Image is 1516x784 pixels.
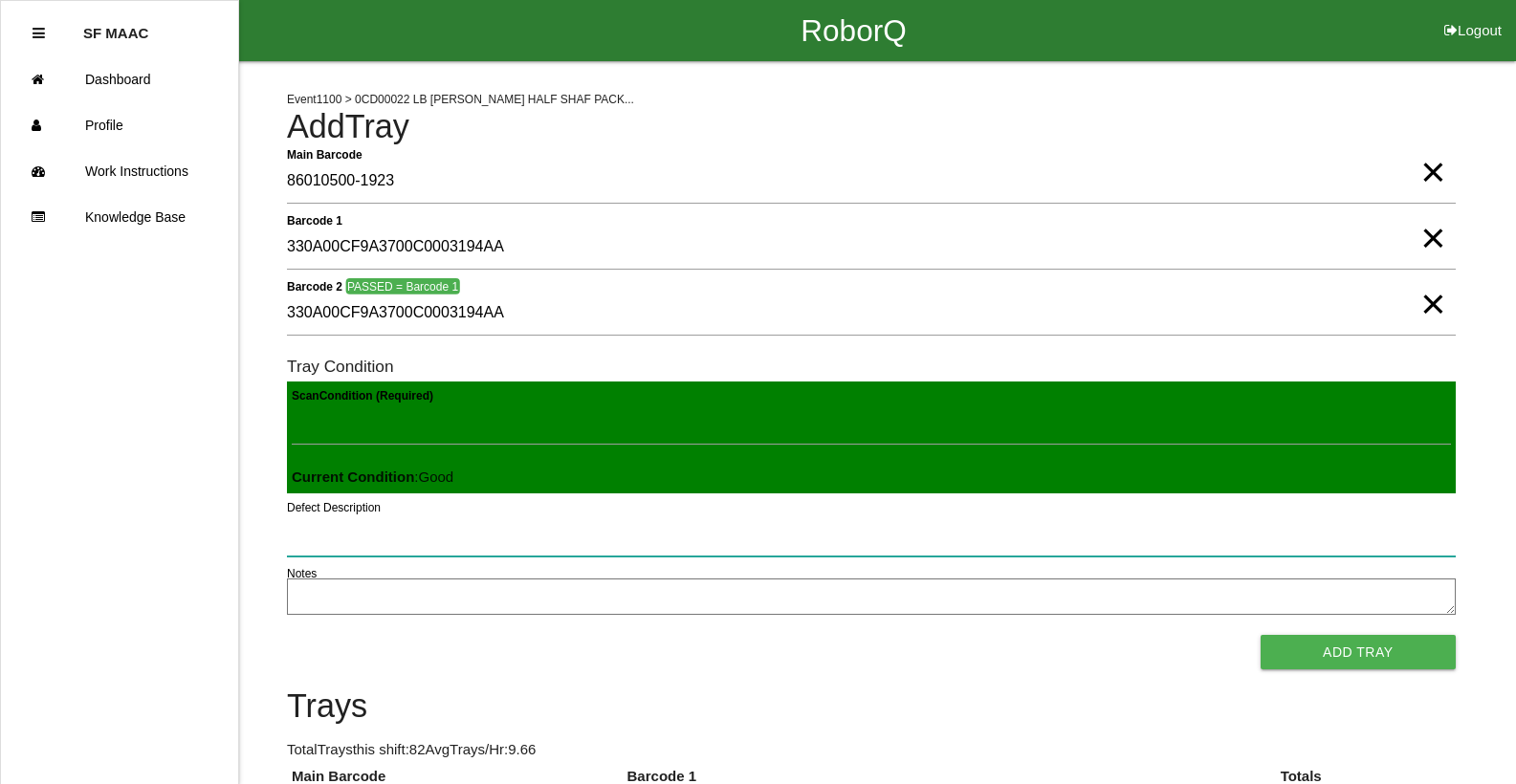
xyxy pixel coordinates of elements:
span: Event 1100 > 0CD00022 LB [PERSON_NAME] HALF SHAF PACK... [287,93,634,106]
a: Profile [1,102,238,148]
h4: Trays [287,688,1456,725]
label: Defect Description [287,499,381,516]
button: Add Tray [1261,635,1456,669]
span: PASSED = Barcode 1 [345,278,459,294]
div: Close [33,11,45,56]
label: Notes [287,565,317,582]
span: : Good [292,468,453,485]
a: Dashboard [1,56,238,102]
a: Knowledge Base [1,194,238,240]
b: Main Barcode [287,147,363,161]
b: Barcode 1 [287,213,342,227]
b: Scan Condition (Required) [292,389,433,403]
h6: Tray Condition [287,358,1456,376]
input: Required [287,160,1456,204]
span: Clear Input [1420,266,1445,304]
b: Current Condition [292,468,414,485]
b: Barcode 2 [287,279,342,293]
span: Clear Input [1420,134,1445,172]
p: SF MAAC [83,11,148,41]
h4: Add Tray [287,109,1456,145]
p: Total Trays this shift: 82 Avg Trays /Hr: 9.66 [287,739,1456,761]
span: Clear Input [1420,200,1445,238]
a: Work Instructions [1,148,238,194]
